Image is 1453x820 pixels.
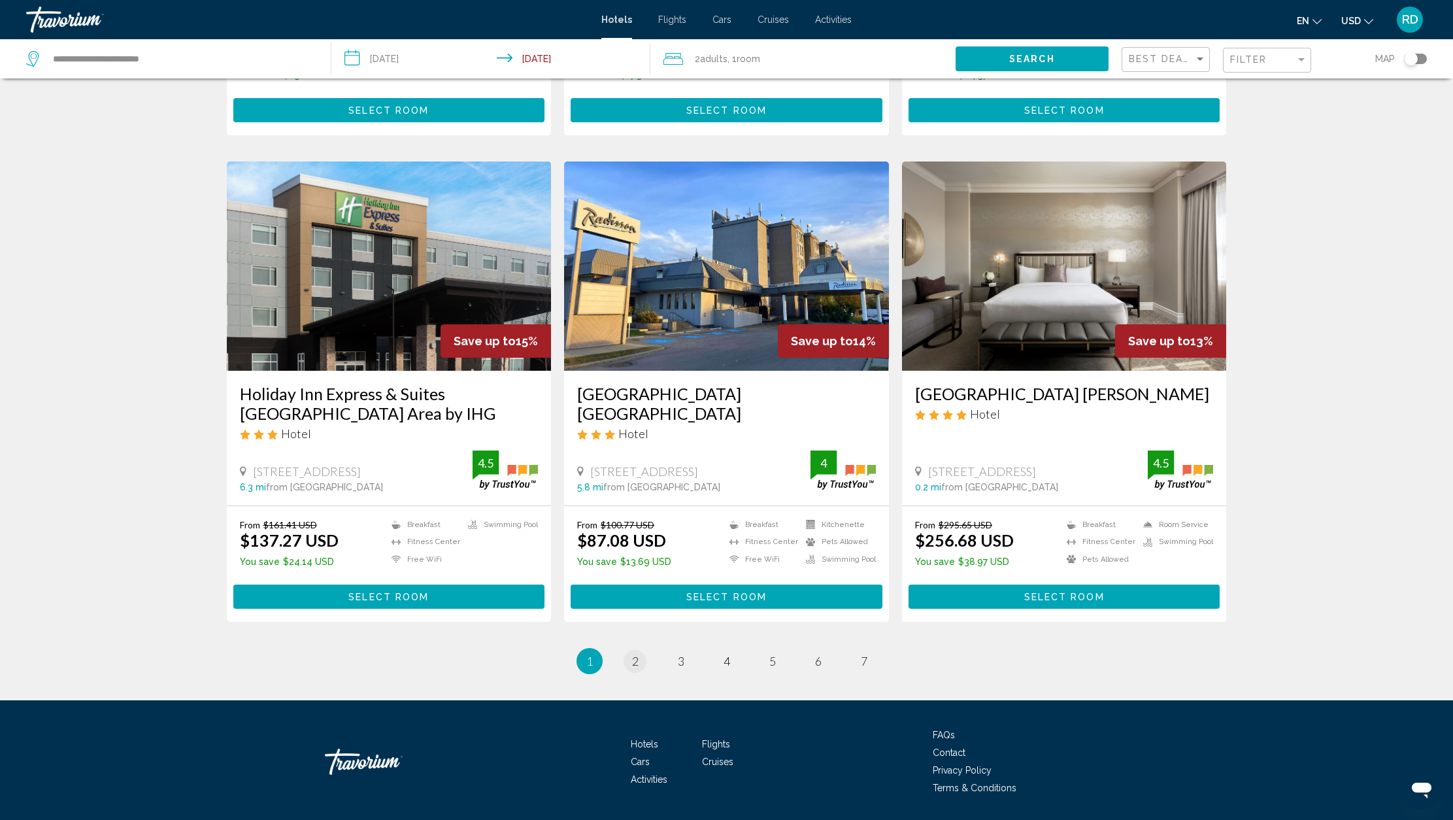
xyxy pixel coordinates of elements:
a: FAQs [933,730,955,740]
a: [GEOGRAPHIC_DATA] [GEOGRAPHIC_DATA] [577,384,876,423]
span: USD [1341,16,1361,26]
span: Hotel [281,426,311,441]
li: Breakfast [723,519,799,530]
span: Privacy Policy [933,765,992,776]
button: Select Room [909,585,1220,609]
button: Select Room [909,98,1220,122]
span: , 1 [727,50,760,68]
li: Swimming Pool [1137,536,1213,547]
a: Contact [933,747,965,758]
span: Hotel [618,426,648,441]
li: Pets Allowed [1060,554,1137,565]
img: Hotel image [902,162,1227,371]
span: from [GEOGRAPHIC_DATA] [941,482,1058,492]
div: 4 star Hotel [915,407,1214,421]
del: $100.77 USD [601,519,654,530]
a: Cruises [702,757,733,767]
p: $24.14 USD [240,556,339,567]
li: Breakfast [385,519,461,530]
span: From [240,519,260,530]
img: Hotel image [564,162,889,371]
a: Activities [631,774,667,785]
img: trustyou-badge.svg [1148,451,1213,489]
span: Hotels [631,739,658,749]
span: Cars [631,757,650,767]
li: Fitness Center [723,536,799,547]
p: $38.97 USD [915,556,1014,567]
img: Hotel image [227,162,552,371]
button: Filter [1223,47,1311,74]
ul: Pagination [227,648,1227,674]
span: en [1297,16,1309,26]
iframe: Button to launch messaging window [1401,768,1443,810]
button: Toggle map [1395,53,1427,65]
span: Flights [658,14,686,25]
mat-select: Sort by [1129,54,1206,65]
span: 2 [632,654,639,668]
span: Adults [700,54,727,64]
img: trustyou-badge.svg [473,451,538,489]
a: Flights [702,739,730,749]
a: Select Room [571,588,882,602]
div: 3 star Hotel [577,426,876,441]
a: Holiday Inn Express & Suites [GEOGRAPHIC_DATA] Area by IHG [240,384,539,423]
span: from [GEOGRAPHIC_DATA] [603,482,720,492]
span: 6 [815,654,822,668]
li: Pets Allowed [799,536,876,547]
li: Free WiFi [723,554,799,565]
del: $161.41 USD [263,519,317,530]
span: Hotels [601,14,632,25]
a: Select Room [233,101,545,116]
span: Select Room [686,105,767,116]
div: 4.5 [473,455,499,471]
span: 2 [695,50,727,68]
div: 4.5 [1148,455,1174,471]
span: Save up to [454,334,516,348]
span: From [915,519,935,530]
span: You save [915,556,955,567]
span: Map [1375,50,1395,68]
button: Change currency [1341,11,1373,30]
ins: $256.68 USD [915,530,1014,550]
a: [GEOGRAPHIC_DATA] [PERSON_NAME] [915,384,1214,403]
span: 3 [678,654,684,668]
span: [STREET_ADDRESS] [928,464,1036,479]
button: User Menu [1393,6,1427,33]
span: 6.3 mi [240,482,266,492]
img: trustyou-badge.svg [810,451,876,489]
span: Select Room [348,105,429,116]
a: Cars [712,14,731,25]
a: Terms & Conditions [933,783,1016,793]
span: Room [737,54,760,64]
span: Save up to [1128,334,1190,348]
button: Select Room [571,585,882,609]
li: Kitchenette [799,519,876,530]
button: Select Room [233,98,545,122]
button: Select Room [233,585,545,609]
div: 3 star Hotel [240,426,539,441]
span: 1 [586,654,593,668]
span: You save [240,556,280,567]
button: Travelers: 2 adults, 0 children [650,39,956,78]
span: Best Deals [1129,54,1197,64]
a: Travorium [325,742,456,781]
a: Select Room [571,101,882,116]
a: Activities [815,14,852,25]
span: RD [1402,13,1418,26]
span: from [GEOGRAPHIC_DATA] [266,482,383,492]
li: Room Service [1137,519,1213,530]
span: 7 [861,654,867,668]
li: Fitness Center [385,536,461,547]
a: Cruises [758,14,789,25]
li: Swimming Pool [799,554,876,565]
